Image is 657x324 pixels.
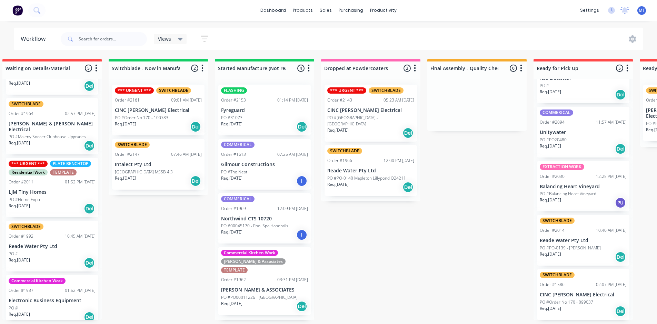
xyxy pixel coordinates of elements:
div: Del [615,306,626,317]
p: Req. [DATE] [221,229,242,235]
p: PO #PO00011226 - [GEOGRAPHIC_DATA] [221,294,298,301]
p: Req. [DATE] [540,305,561,312]
p: PO #[GEOGRAPHIC_DATA] - [GEOGRAPHIC_DATA] [327,115,414,127]
div: 01:14 PM [DATE] [277,97,308,103]
p: Req. [DATE] [540,89,561,95]
div: [PERSON_NAME] & Associates [221,258,286,265]
input: Search for orders... [79,32,147,46]
div: SWITCHBLADE [156,87,191,94]
p: PO # [9,305,18,311]
div: Del [84,203,95,214]
div: TEMPLATE [50,169,77,175]
div: SWITCHBLADE [115,142,150,148]
div: Order #1937 [9,287,33,294]
div: Order #2161 [115,97,140,103]
div: SWITCHBLADE [9,101,43,107]
div: I [296,175,307,187]
div: Del [296,121,307,132]
span: Views [158,35,171,42]
div: SWITCHBLADEOrder #214707:46 AM [DATE]Intalect Pty Ltd[GEOGRAPHIC_DATA] MSSB 4.3Req.[DATE]Del [112,139,205,190]
div: Order #2143 [327,97,352,103]
div: COMMERICAL [221,196,255,202]
div: SWITCHBLADE [540,218,575,224]
div: purchasing [335,5,367,16]
div: 02:57 PM [DATE] [65,111,96,117]
p: Req. [DATE] [540,251,561,257]
div: Del [615,251,626,263]
p: Unitywater [540,130,627,135]
div: I [296,229,307,240]
div: FLASHING [221,87,247,94]
div: SWITCHBLADE [9,223,43,230]
p: Req. [DATE] [9,80,30,86]
div: 07:46 AM [DATE] [171,151,202,158]
div: Del [402,127,414,139]
div: SWITCHBLADEOrder #199210:45 AM [DATE]Reade Water Pty LtdPO #Req.[DATE]Del [6,221,98,271]
div: productivity [367,5,400,16]
div: FLASHINGOrder #215301:14 PM [DATE]FyreguardPO #31073Req.[DATE]Del [218,85,311,135]
p: PO #The Nest [221,169,247,175]
p: PO #Order No 170 - 100783 [115,115,168,121]
p: Req. [DATE] [221,175,242,181]
div: 12:25 PM [DATE] [596,173,627,180]
p: LJM Tiny Homes [9,189,96,195]
div: 10:40 AM [DATE] [596,227,627,234]
div: Order #2153 [221,97,246,103]
div: Order #2014 [540,227,565,234]
div: Del [296,301,307,312]
p: Intalect Pty Ltd [115,162,202,168]
p: PO #Balancing Heart Vineyard [540,191,596,197]
a: dashboard [257,5,289,16]
div: EXTRACTION WORKOrder #203012:25 PM [DATE]Balancing Heart VineyardPO #Balancing Heart VineyardReq.... [537,161,629,212]
div: Del [84,80,95,92]
p: [PERSON_NAME] & [PERSON_NAME] Electrical [9,121,96,133]
div: settings [577,5,603,16]
div: SWITCHBLADE [369,87,404,94]
div: Del [84,140,95,151]
p: Req. [DATE] [115,121,136,127]
div: Commercial Kitchen Work[PERSON_NAME] & AssociatesTEMPLATEOrder #196203:31 PM [DATE][PERSON_NAME] ... [218,247,311,315]
p: Req. [DATE] [540,143,561,149]
p: PO # [9,251,18,257]
p: Req. [DATE] [9,140,30,146]
p: [GEOGRAPHIC_DATA] MSSB 4.3 [115,169,173,175]
p: Req. [DATE] [221,301,242,307]
div: SWITCHBLADE [540,272,575,278]
p: Req. [DATE] [9,203,30,209]
p: PO #PO-0140 Mapleton Lillypond Q24211 [327,175,406,181]
div: SWITCHBLADE [327,148,362,154]
div: Order #1966 [327,158,352,164]
img: Factory [12,5,23,16]
p: Fyreguard [221,107,308,113]
div: Order #1992 [9,233,33,239]
div: 02:07 PM [DATE] [596,282,627,288]
div: PU [615,197,626,208]
p: PO #00045170 - Pool Spa Handrails [221,223,288,229]
div: 09:01 AM [DATE] [171,97,202,103]
div: 01:52 PM [DATE] [65,287,96,294]
div: TEMPLATE [221,267,248,273]
div: EXTRACTION WORK [540,164,584,170]
p: CINC [PERSON_NAME] Electrical [327,107,414,113]
div: Del [615,89,626,100]
div: Del [84,257,95,268]
div: 12:00 PM [DATE] [384,158,414,164]
div: 12:09 PM [DATE] [277,206,308,212]
div: Order #1969 [221,206,246,212]
p: Req. [DATE] [9,257,30,263]
div: Order #1586 [540,282,565,288]
div: Workflow [21,35,49,43]
div: COMMERICALOrder #161307:25 AM [DATE]Gilmour ConstructionsPO #The NestReq.[DATE]I [218,139,311,190]
div: SWITCHBLADEOrder #158602:07 PM [DATE]CINC [PERSON_NAME] ElectricalPO #Order No 170 - 099037Req.[D... [537,269,629,320]
div: Order #1964 [9,111,33,117]
p: Req. [DATE] [115,175,136,181]
p: PO #31073 [221,115,242,121]
div: Order #2094 [540,119,565,125]
p: Req. [DATE] [540,197,561,203]
p: Electronic Business Equipment [9,298,96,304]
p: PO #Order No 170 - 099037 [540,299,593,305]
div: 10:45 AM [DATE] [65,233,96,239]
div: Order #2030 [540,173,565,180]
div: sales [316,5,335,16]
div: Del [190,175,201,187]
